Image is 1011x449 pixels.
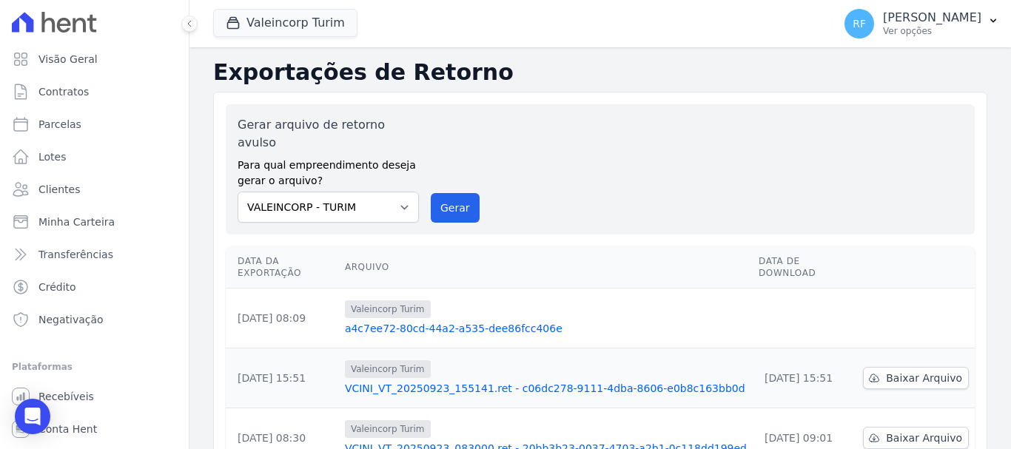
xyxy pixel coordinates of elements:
a: Negativação [6,305,183,334]
span: Baixar Arquivo [886,371,962,385]
a: Baixar Arquivo [863,367,969,389]
a: VCINI_VT_20250923_155141.ret - c06dc278-9111-4dba-8606-e0b8c163bb0d [345,381,747,396]
span: Minha Carteira [38,215,115,229]
a: Contratos [6,77,183,107]
p: [PERSON_NAME] [883,10,981,25]
a: Lotes [6,142,183,172]
span: Valeincorp Turim [345,420,431,438]
p: Ver opções [883,25,981,37]
label: Para qual empreendimento deseja gerar o arquivo? [238,152,419,189]
span: Valeincorp Turim [345,300,431,318]
div: Open Intercom Messenger [15,399,50,434]
a: Baixar Arquivo [863,427,969,449]
span: Valeincorp Turim [345,360,431,378]
span: Clientes [38,182,80,197]
label: Gerar arquivo de retorno avulso [238,116,419,152]
button: RF [PERSON_NAME] Ver opções [833,3,1011,44]
th: Arquivo [339,246,753,288]
button: Valeincorp Turim [213,9,357,37]
span: Baixar Arquivo [886,431,962,445]
td: [DATE] 08:09 [226,288,339,348]
th: Data da Exportação [226,246,339,288]
div: Plataformas [12,358,177,376]
td: [DATE] 15:51 [753,348,857,408]
span: Lotes [38,149,67,164]
th: Data de Download [753,246,857,288]
a: Parcelas [6,109,183,139]
a: Minha Carteira [6,207,183,237]
a: a4c7ee72-80cd-44a2-a535-dee86fcc406e [345,321,747,336]
a: Transferências [6,240,183,269]
a: Crédito [6,272,183,302]
span: Recebíveis [38,389,94,404]
span: Transferências [38,247,113,262]
a: Visão Geral [6,44,183,74]
span: RF [853,18,866,29]
a: Clientes [6,175,183,204]
h2: Exportações de Retorno [213,59,987,86]
span: Visão Geral [38,52,98,67]
span: Crédito [38,280,76,294]
a: Conta Hent [6,414,183,444]
span: Negativação [38,312,104,327]
span: Parcelas [38,117,81,132]
span: Conta Hent [38,422,97,436]
td: [DATE] 15:51 [226,348,339,408]
span: Contratos [38,84,89,99]
a: Recebíveis [6,382,183,411]
button: Gerar [431,193,480,223]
